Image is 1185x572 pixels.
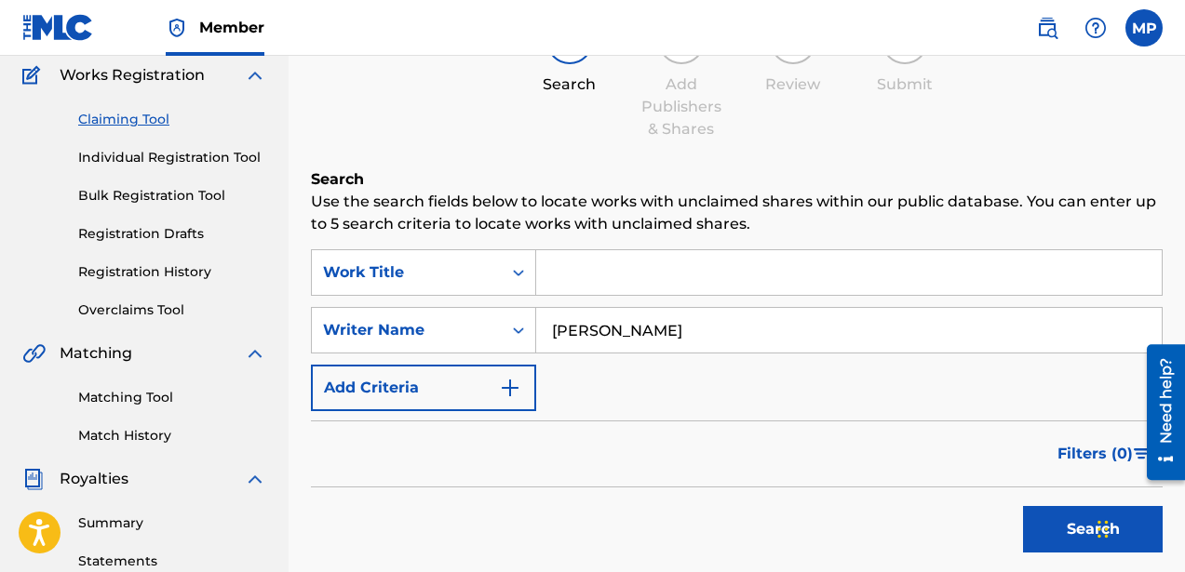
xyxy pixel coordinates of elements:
[1077,9,1114,47] div: Help
[60,342,132,365] span: Matching
[499,377,521,399] img: 9d2ae6d4665cec9f34b9.svg
[311,365,536,411] button: Add Criteria
[78,262,266,282] a: Registration History
[323,319,491,341] div: Writer Name
[1084,17,1107,39] img: help
[60,468,128,490] span: Royalties
[1097,501,1109,557] div: Drag
[78,148,266,167] a: Individual Registration Tool
[244,468,266,490] img: expand
[22,468,45,490] img: Royalties
[858,73,951,96] div: Submit
[1125,9,1163,47] div: User Menu
[1092,483,1185,572] iframe: Chat Widget
[78,426,266,446] a: Match History
[1133,338,1185,487] iframe: Resource Center
[78,388,266,407] a: Matching Tool
[323,261,491,284] div: Work Title
[1057,443,1133,465] span: Filters ( 0 )
[311,249,1163,562] form: Search Form
[166,17,188,39] img: Top Rightsholder
[78,552,266,571] a: Statements
[1029,9,1066,47] a: Public Search
[22,14,94,41] img: MLC Logo
[22,342,46,365] img: Matching
[199,17,264,38] span: Member
[747,73,840,96] div: Review
[635,73,728,140] div: Add Publishers & Shares
[78,513,266,533] a: Summary
[78,300,266,320] a: Overclaims Tool
[22,64,47,86] img: Works Registration
[244,64,266,86] img: expand
[60,64,205,86] span: Works Registration
[311,191,1163,235] p: Use the search fields below to locate works with unclaimed shares within our public database. You...
[78,224,266,244] a: Registration Drafts
[311,168,1163,191] h6: Search
[1036,17,1058,39] img: search
[1023,506,1163,552] button: Search
[523,73,616,96] div: Search
[244,342,266,365] img: expand
[78,186,266,206] a: Bulk Registration Tool
[78,110,266,129] a: Claiming Tool
[1046,431,1163,477] button: Filters (0)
